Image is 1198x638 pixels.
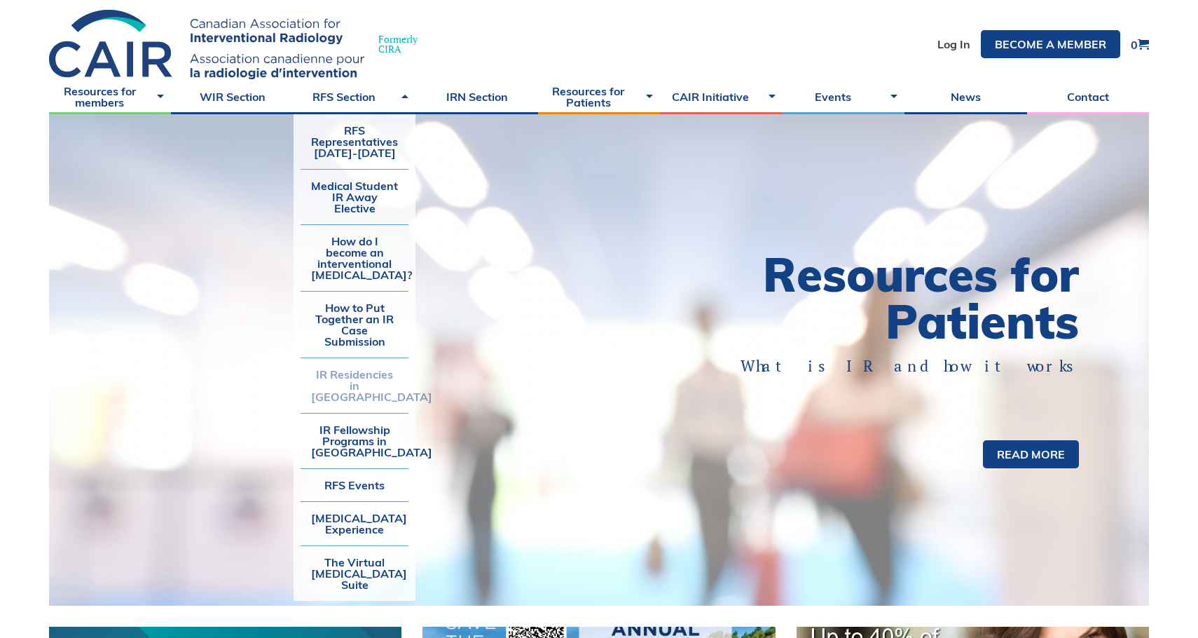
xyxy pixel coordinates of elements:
[301,114,408,169] a: RFS Representatives [DATE]-[DATE]
[981,30,1120,58] a: Become a member
[937,39,970,50] a: Log In
[171,79,293,114] a: WIR Section
[783,79,904,114] a: Events
[983,440,1079,468] a: Read more
[49,10,432,79] a: FormerlyCIRA
[301,292,408,358] a: How to Put Together an IR Case Submission
[1131,39,1149,50] a: 0
[301,502,408,545] a: [MEDICAL_DATA] Experience
[415,79,537,114] a: IRN Section
[538,79,660,114] a: Resources for Patients
[301,546,408,601] a: The Virtual [MEDICAL_DATA] Suite
[49,79,171,114] a: Resources for members
[301,358,408,413] a: IR Residencies in [GEOGRAPHIC_DATA]
[378,34,418,54] span: Formerly CIRA
[648,355,1079,377] p: What is IR and how it works
[294,79,415,114] a: RFS Section
[301,225,408,291] a: How do I become an interventional [MEDICAL_DATA]?
[1027,79,1149,114] a: Contact
[301,414,408,468] a: IR Fellowship Programs in [GEOGRAPHIC_DATA]
[599,251,1079,345] h1: Resources for Patients
[301,469,408,501] a: RFS Events
[301,170,408,224] a: Medical Student IR Away Elective
[49,10,364,79] img: CIRA
[660,79,782,114] a: CAIR Initiative
[904,79,1026,114] a: News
